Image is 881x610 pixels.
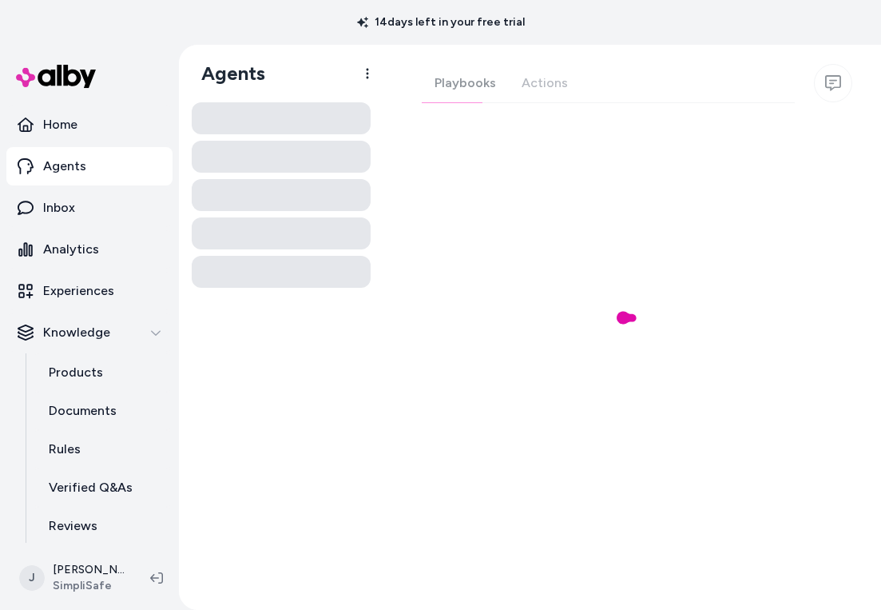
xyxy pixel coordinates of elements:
[33,507,173,545] a: Reviews
[43,157,86,176] p: Agents
[6,313,173,352] button: Knowledge
[189,62,265,86] h1: Agents
[6,189,173,227] a: Inbox
[10,552,137,604] button: J[PERSON_NAME]SimpliSafe
[16,65,96,88] img: alby Logo
[49,440,81,459] p: Rules
[53,578,125,594] span: SimpliSafe
[6,230,173,269] a: Analytics
[19,565,45,591] span: J
[43,323,110,342] p: Knowledge
[33,353,173,392] a: Products
[43,240,99,259] p: Analytics
[49,401,117,421] p: Documents
[6,106,173,144] a: Home
[49,363,103,382] p: Products
[43,281,114,301] p: Experiences
[53,562,125,578] p: [PERSON_NAME]
[33,430,173,468] a: Rules
[43,198,75,217] p: Inbox
[49,478,133,497] p: Verified Q&As
[49,516,97,536] p: Reviews
[33,468,173,507] a: Verified Q&As
[6,272,173,310] a: Experiences
[33,392,173,430] a: Documents
[347,14,534,30] p: 14 days left in your free trial
[43,115,77,134] p: Home
[6,147,173,185] a: Agents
